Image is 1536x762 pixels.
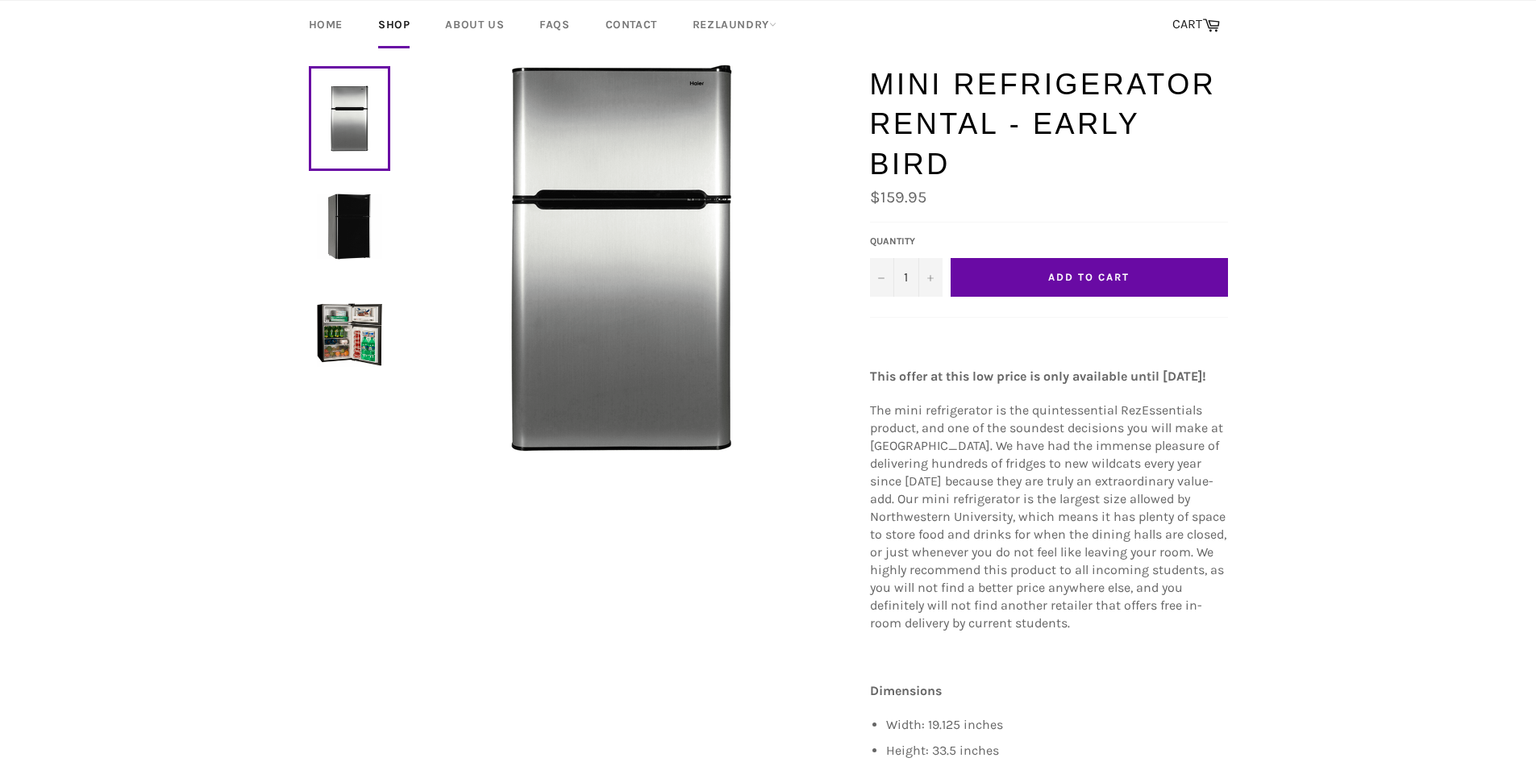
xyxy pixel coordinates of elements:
h1: Mini Refrigerator Rental - Early Bird [870,65,1228,185]
button: Increase quantity [918,258,943,297]
a: About Us [429,1,520,48]
button: Add to Cart [951,258,1228,297]
button: Decrease quantity [870,258,894,297]
a: Home [293,1,359,48]
li: Height: 33.5 inches [886,742,1228,760]
span: $159.95 [870,188,926,206]
a: Contact [589,1,673,48]
span: The mini refrigerator is the quintessential RezEssentials product, and one of the soundest decisi... [870,402,1226,631]
a: Shop [362,1,426,48]
li: Width: 19.125 inches [886,716,1228,734]
span: Add to Cart [1048,271,1129,283]
strong: Dimensions [870,683,942,698]
img: Mini Refrigerator Rental - Early Bird [317,302,382,367]
a: FAQs [523,1,585,48]
img: Mini Refrigerator Rental - Early Bird [317,194,382,259]
label: Quantity [870,235,943,248]
strong: This offer at this low price is only available until [DATE]! [870,369,1206,384]
img: Mini Refrigerator Rental - Early Bird [428,65,815,452]
a: RezLaundry [676,1,793,48]
a: CART [1164,8,1228,42]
